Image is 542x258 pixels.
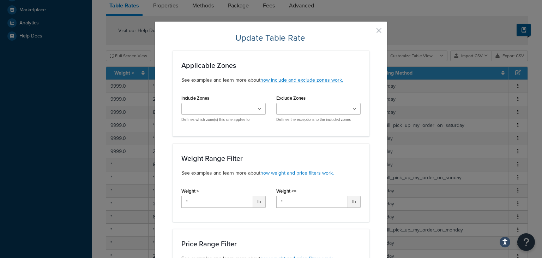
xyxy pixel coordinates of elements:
[181,154,361,162] h3: Weight Range Filter
[181,76,361,84] p: See examples and learn more about
[276,188,296,194] label: Weight <=
[181,117,266,122] p: Defines which zone(s) this rate applies to
[173,32,369,43] h2: Update Table Rate
[348,196,361,208] span: lb
[181,169,361,177] p: See examples and learn more about
[181,61,361,69] h3: Applicable Zones
[181,95,209,101] label: Include Zones
[260,76,343,84] a: how include and exclude zones work.
[276,95,306,101] label: Exclude Zones
[181,240,361,248] h3: Price Range Filter
[260,169,334,177] a: how weight and price filters work.
[276,117,361,122] p: Defines the exceptions to the included zones
[181,188,199,194] label: Weight >
[253,196,266,208] span: lb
